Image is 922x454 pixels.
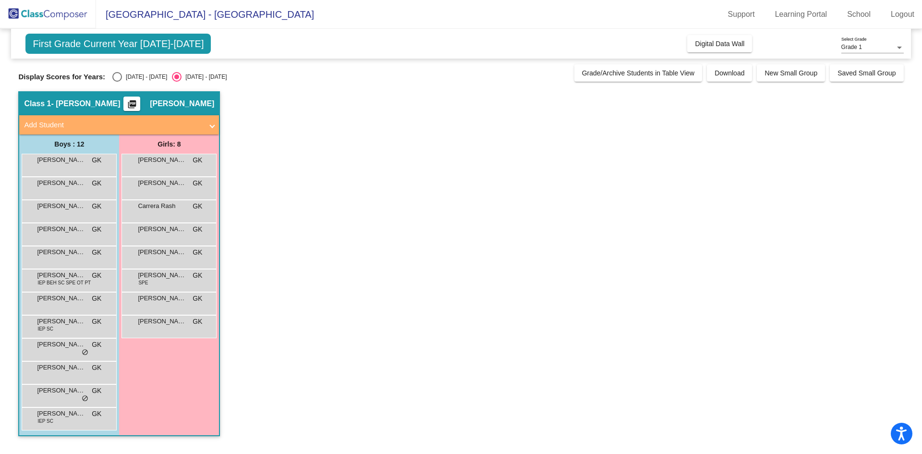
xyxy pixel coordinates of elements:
a: Learning Portal [767,7,835,22]
span: GK [92,201,101,211]
span: [PERSON_NAME] [37,201,85,211]
span: Grade/Archive Students in Table View [582,69,695,77]
span: [PERSON_NAME] [37,224,85,234]
span: do_not_disturb_alt [82,395,88,403]
span: GK [193,270,202,281]
span: [PERSON_NAME] [138,317,186,326]
mat-radio-group: Select an option [112,72,227,82]
span: New Small Group [764,69,817,77]
span: [PERSON_NAME] [150,99,214,109]
span: GK [92,178,101,188]
div: Boys : 12 [19,135,119,154]
span: Class 1 [24,99,51,109]
span: [PERSON_NAME] [138,294,186,303]
span: [PERSON_NAME] [138,270,186,280]
span: Digital Data Wall [695,40,744,48]
div: [DATE] - [DATE] [122,73,167,81]
span: [GEOGRAPHIC_DATA] - [GEOGRAPHIC_DATA] [96,7,314,22]
span: - [PERSON_NAME] [51,99,120,109]
span: GK [92,247,101,258]
span: GK [92,270,101,281]
span: GK [193,178,202,188]
mat-panel-title: Add Student [24,120,203,131]
a: Support [720,7,763,22]
span: GK [92,317,101,327]
span: GK [92,363,101,373]
button: New Small Group [757,64,825,82]
span: Download [715,69,744,77]
span: [PERSON_NAME] [37,247,85,257]
div: [DATE] - [DATE] [182,73,227,81]
button: Digital Data Wall [687,35,752,52]
span: [PERSON_NAME] [PERSON_NAME] [37,270,85,280]
span: GK [92,294,101,304]
span: IEP SC [37,417,53,425]
span: [PERSON_NAME] [37,178,85,188]
a: Logout [883,7,922,22]
span: GK [92,224,101,234]
span: [PERSON_NAME] [138,247,186,257]
span: [PERSON_NAME] [138,155,186,165]
a: School [839,7,878,22]
span: [PERSON_NAME] [37,340,85,349]
span: [PERSON_NAME] [138,178,186,188]
span: GK [193,294,202,304]
span: Display Scores for Years: [18,73,105,81]
span: [PERSON_NAME] [37,155,85,165]
span: GK [92,155,101,165]
mat-expansion-panel-header: Add Student [19,115,219,135]
span: do_not_disturb_alt [82,349,88,356]
span: GK [193,224,202,234]
span: Saved Small Group [837,69,896,77]
span: Grade 1 [841,44,862,50]
span: [PERSON_NAME] [37,386,85,395]
div: Girls: 8 [119,135,219,154]
mat-icon: picture_as_pdf [126,99,138,113]
span: [PERSON_NAME] [PERSON_NAME] [37,294,85,303]
span: GK [193,317,202,327]
button: Saved Small Group [830,64,903,82]
button: Print Students Details [123,97,140,111]
span: SPE [138,279,148,286]
span: GK [92,409,101,419]
span: GK [193,247,202,258]
span: IEP SC [37,325,53,332]
span: [PERSON_NAME] [138,224,186,234]
span: IEP BEH SC SPE OT PT [37,279,91,286]
span: GK [193,201,202,211]
span: GK [92,386,101,396]
span: [PERSON_NAME] [37,409,85,418]
span: Carrera Rash [138,201,186,211]
button: Grade/Archive Students in Table View [574,64,703,82]
span: GK [92,340,101,350]
span: [PERSON_NAME] [PERSON_NAME] [37,363,85,372]
span: First Grade Current Year [DATE]-[DATE] [25,34,211,54]
span: [PERSON_NAME] [37,317,85,326]
span: GK [193,155,202,165]
button: Download [707,64,752,82]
